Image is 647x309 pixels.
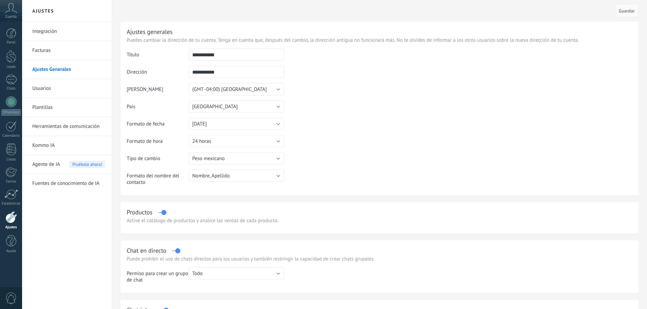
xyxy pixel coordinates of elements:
div: Calendario [1,134,21,138]
td: País [127,100,189,118]
a: Agente de IA Pruébalo ahora! [32,155,105,174]
span: Agente de IA [32,155,60,174]
li: Facturas [22,41,112,60]
div: Active el catálogo de productos y analice las ventas de cada producto. [127,217,632,224]
span: Nombre, Apellido [192,173,230,179]
button: Guardar [615,4,639,17]
a: Fuentes de conocimiento de IA [32,174,105,193]
td: Dirección [127,66,189,83]
button: Peso mexicano [189,152,284,165]
td: Formato de fecha [127,118,189,135]
div: Ajustes [1,225,21,230]
span: [GEOGRAPHIC_DATA] [192,103,238,110]
span: Peso mexicano [192,155,224,162]
button: (GMT -04:00) [GEOGRAPHIC_DATA] [189,83,284,95]
div: Productos [127,208,152,216]
div: Ajustes generales [127,28,173,36]
a: Facturas [32,41,105,60]
td: [PERSON_NAME] [127,83,189,100]
td: Formato del nombre del contacto [127,170,189,191]
p: Puedes cambiar la dirección de tu cuenta. Tenga en cuenta que, después del cambio, la dirección a... [127,37,632,43]
li: Kommo IA [22,136,112,155]
span: [DATE] [192,121,207,127]
a: Ajustes Generales [32,60,105,79]
div: Chat en directo [127,247,166,254]
li: Plantillas [22,98,112,117]
td: Tipo de cambio [127,152,189,170]
button: Todo [189,267,284,279]
td: Título [127,49,189,66]
p: Puede prohibir el uso de chats directos para los usuarios y también restringir la capacidad de cr... [127,256,632,262]
span: (GMT -04:00) [GEOGRAPHIC_DATA] [192,86,267,93]
div: Estadísticas [1,201,21,206]
span: Cuenta [5,15,17,19]
button: [GEOGRAPHIC_DATA] [189,100,284,113]
span: Guardar [619,8,635,13]
a: Kommo IA [32,136,105,155]
li: Usuarios [22,79,112,98]
li: Fuentes de conocimiento de IA [22,174,112,193]
a: Herramientas de comunicación [32,117,105,136]
div: Ayuda [1,249,21,253]
span: Pruébalo ahora! [70,161,105,168]
button: [DATE] [189,118,284,130]
button: Nombre, Apellido [189,170,284,182]
li: Ajustes Generales [22,60,112,79]
a: Plantillas [32,98,105,117]
div: Listas [1,157,21,162]
li: Integración [22,22,112,41]
div: WhatsApp [1,109,21,116]
span: 24 horas [192,138,211,144]
button: 24 horas [189,135,284,147]
li: Agente de IA [22,155,112,174]
div: Chats [1,86,21,91]
div: Leads [1,65,21,69]
a: Usuarios [32,79,105,98]
div: Correo [1,179,21,184]
td: Formato de hora [127,135,189,152]
span: Todo [192,270,203,277]
a: Integración [32,22,105,41]
div: Panel [1,40,21,45]
td: Permiso para crear un grupo de chat [127,267,189,288]
li: Herramientas de comunicación [22,117,112,136]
